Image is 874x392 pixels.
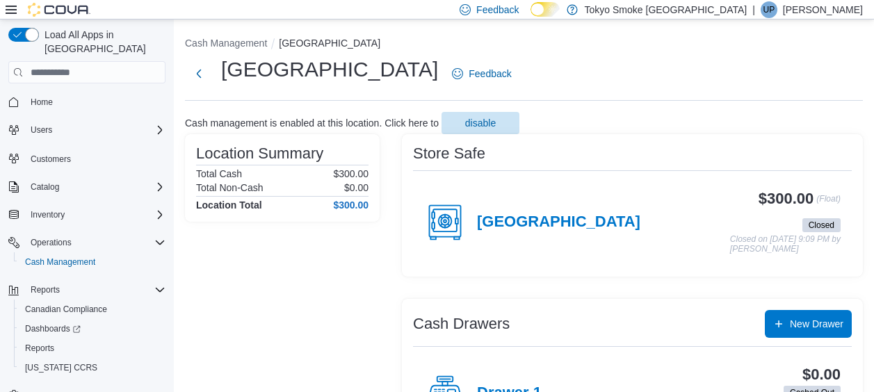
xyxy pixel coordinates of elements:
[25,234,165,251] span: Operations
[3,177,171,197] button: Catalog
[14,319,171,338] a: Dashboards
[31,284,60,295] span: Reports
[25,206,70,223] button: Inventory
[3,120,171,140] button: Users
[185,117,439,129] p: Cash management is enabled at this location. Click here to
[333,168,369,179] p: $300.00
[759,190,814,207] h3: $300.00
[25,281,165,298] span: Reports
[31,181,59,193] span: Catalog
[31,237,72,248] span: Operations
[19,254,165,270] span: Cash Management
[25,122,58,138] button: Users
[3,205,171,224] button: Inventory
[14,252,171,272] button: Cash Management
[31,209,65,220] span: Inventory
[3,233,171,252] button: Operations
[39,28,165,56] span: Load All Apps in [GEOGRAPHIC_DATA]
[816,190,841,215] p: (Float)
[31,154,71,165] span: Customers
[221,56,438,83] h1: [GEOGRAPHIC_DATA]
[19,340,60,357] a: Reports
[25,323,81,334] span: Dashboards
[761,1,777,18] div: Unike Patel
[19,320,86,337] a: Dashboards
[25,234,77,251] button: Operations
[446,60,517,88] a: Feedback
[185,60,213,88] button: Next
[19,301,113,318] a: Canadian Compliance
[25,206,165,223] span: Inventory
[25,179,165,195] span: Catalog
[25,343,54,354] span: Reports
[25,93,165,111] span: Home
[25,149,165,167] span: Customers
[196,168,242,179] h6: Total Cash
[333,199,369,211] h4: $300.00
[3,280,171,300] button: Reports
[19,340,165,357] span: Reports
[25,94,58,111] a: Home
[19,359,165,376] span: Washington CCRS
[790,317,843,331] span: New Drawer
[31,124,52,136] span: Users
[765,310,852,338] button: New Drawer
[14,338,171,358] button: Reports
[19,359,103,376] a: [US_STATE] CCRS
[25,179,65,195] button: Catalog
[752,1,755,18] p: |
[31,97,53,108] span: Home
[531,2,560,17] input: Dark Mode
[413,316,510,332] h3: Cash Drawers
[25,256,95,268] span: Cash Management
[14,300,171,319] button: Canadian Compliance
[196,182,264,193] h6: Total Non-Cash
[442,112,519,134] button: disable
[25,362,97,373] span: [US_STATE] CCRS
[730,235,841,254] p: Closed on [DATE] 9:09 PM by [PERSON_NAME]
[25,281,65,298] button: Reports
[344,182,369,193] p: $0.00
[469,67,511,81] span: Feedback
[25,304,107,315] span: Canadian Compliance
[413,145,485,162] h3: Store Safe
[802,218,841,232] span: Closed
[196,145,323,162] h3: Location Summary
[3,148,171,168] button: Customers
[185,36,863,53] nav: An example of EuiBreadcrumbs
[28,3,90,17] img: Cova
[279,38,380,49] button: [GEOGRAPHIC_DATA]
[477,213,640,231] h4: [GEOGRAPHIC_DATA]
[196,199,262,211] h4: Location Total
[465,116,496,130] span: disable
[19,254,101,270] a: Cash Management
[25,151,76,168] a: Customers
[783,1,863,18] p: [PERSON_NAME]
[19,301,165,318] span: Canadian Compliance
[14,358,171,377] button: [US_STATE] CCRS
[585,1,747,18] p: Tokyo Smoke [GEOGRAPHIC_DATA]
[19,320,165,337] span: Dashboards
[185,38,267,49] button: Cash Management
[25,122,165,138] span: Users
[763,1,775,18] span: UP
[802,366,841,383] h3: $0.00
[476,3,519,17] span: Feedback
[809,219,834,231] span: Closed
[3,92,171,112] button: Home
